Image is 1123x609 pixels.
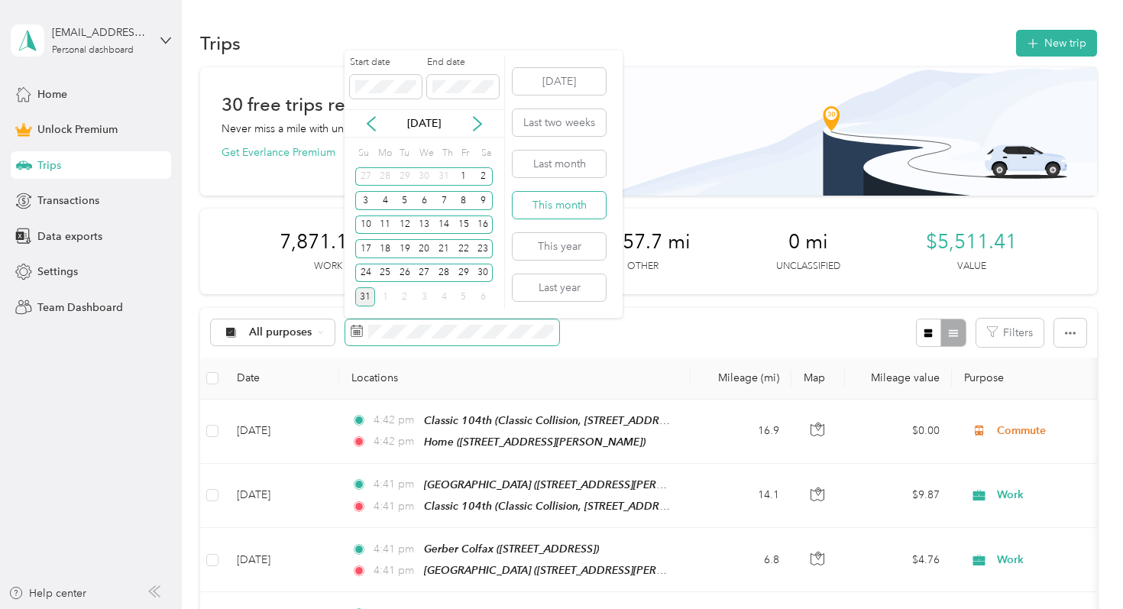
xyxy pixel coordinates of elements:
[395,215,415,235] div: 12
[454,191,474,210] div: 8
[424,543,599,555] span: Gerber Colfax ([STREET_ADDRESS])
[37,193,99,209] span: Transactions
[424,500,913,513] span: Classic 104th (Classic Collision, [STREET_ADDRESS] , [GEOGRAPHIC_DATA], [GEOGRAPHIC_DATA])
[434,264,454,283] div: 28
[454,215,474,235] div: 15
[200,35,241,51] h1: Trips
[37,264,78,280] span: Settings
[788,230,828,254] span: 0 mi
[474,215,494,235] div: 16
[424,414,913,427] span: Classic 104th (Classic Collision, [STREET_ADDRESS] , [GEOGRAPHIC_DATA], [GEOGRAPHIC_DATA])
[374,412,417,429] span: 4:42 pm
[355,264,375,283] div: 24
[225,528,339,592] td: [DATE]
[459,143,474,164] div: Fr
[513,274,606,301] button: Last year
[454,264,474,283] div: 29
[225,464,339,528] td: [DATE]
[374,498,417,515] span: 4:41 pm
[355,167,375,186] div: 27
[513,109,606,136] button: Last two weeks
[339,358,691,400] th: Locations
[454,167,474,186] div: 1
[434,167,454,186] div: 31
[926,230,1017,254] span: $5,511.41
[397,143,412,164] div: Tu
[395,239,415,258] div: 19
[479,143,494,164] div: Sa
[474,239,494,258] div: 23
[314,260,342,274] p: Work
[222,121,486,137] p: Never miss a mile with unlimited automatic trip tracking
[474,287,494,306] div: 6
[355,215,375,235] div: 10
[691,358,791,400] th: Mileage (mi)
[513,192,606,219] button: This month
[225,358,339,400] th: Date
[627,260,659,274] p: Other
[395,264,415,283] div: 26
[37,86,67,102] span: Home
[8,585,86,601] button: Help center
[37,121,118,138] span: Unlock Premium
[434,215,454,235] div: 14
[37,300,123,316] span: Team Dashboard
[957,260,986,274] p: Value
[474,191,494,210] div: 9
[374,541,417,558] span: 4:41 pm
[375,167,395,186] div: 28
[845,528,952,592] td: $4.76
[691,528,791,592] td: 6.8
[474,264,494,283] div: 30
[395,191,415,210] div: 5
[375,191,395,210] div: 4
[395,167,415,186] div: 29
[424,478,952,491] span: [GEOGRAPHIC_DATA] ([STREET_ADDRESS][PERSON_NAME] , [GEOGRAPHIC_DATA], [GEOGRAPHIC_DATA])
[845,464,952,528] td: $9.87
[374,562,417,579] span: 4:41 pm
[222,144,335,160] button: Get Everlance Premium
[427,56,499,70] label: End date
[976,319,1044,347] button: Filters
[417,143,435,164] div: We
[52,46,134,55] div: Personal dashboard
[424,436,646,448] span: Home ([STREET_ADDRESS][PERSON_NAME])
[513,233,606,260] button: This year
[513,151,606,177] button: Last month
[415,215,435,235] div: 13
[454,287,474,306] div: 5
[776,260,840,274] p: Unclassified
[434,239,454,258] div: 21
[392,115,456,131] p: [DATE]
[355,239,375,258] div: 17
[375,215,395,235] div: 11
[249,327,312,338] span: All purposes
[355,191,375,210] div: 3
[1037,523,1123,609] iframe: Everlance-gr Chat Button Frame
[586,67,1097,196] img: Banner
[415,167,435,186] div: 30
[415,191,435,210] div: 6
[691,400,791,464] td: 16.9
[434,191,454,210] div: 7
[374,476,417,493] span: 4:41 pm
[415,287,435,306] div: 3
[52,24,147,40] div: [EMAIL_ADDRESS][DOMAIN_NAME]
[1016,30,1097,57] button: New trip
[37,228,102,245] span: Data exports
[375,287,395,306] div: 1
[415,264,435,283] div: 27
[424,564,952,577] span: [GEOGRAPHIC_DATA] ([STREET_ADDRESS][PERSON_NAME] , [GEOGRAPHIC_DATA], [GEOGRAPHIC_DATA])
[474,167,494,186] div: 2
[280,230,376,254] span: 7,871.1 mi
[594,230,691,254] span: 6,857.7 mi
[439,143,454,164] div: Th
[350,56,422,70] label: Start date
[395,287,415,306] div: 2
[791,358,845,400] th: Map
[845,400,952,464] td: $0.00
[513,68,606,95] button: [DATE]
[222,96,512,112] h1: 30 free trips remaining this month.
[845,358,952,400] th: Mileage value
